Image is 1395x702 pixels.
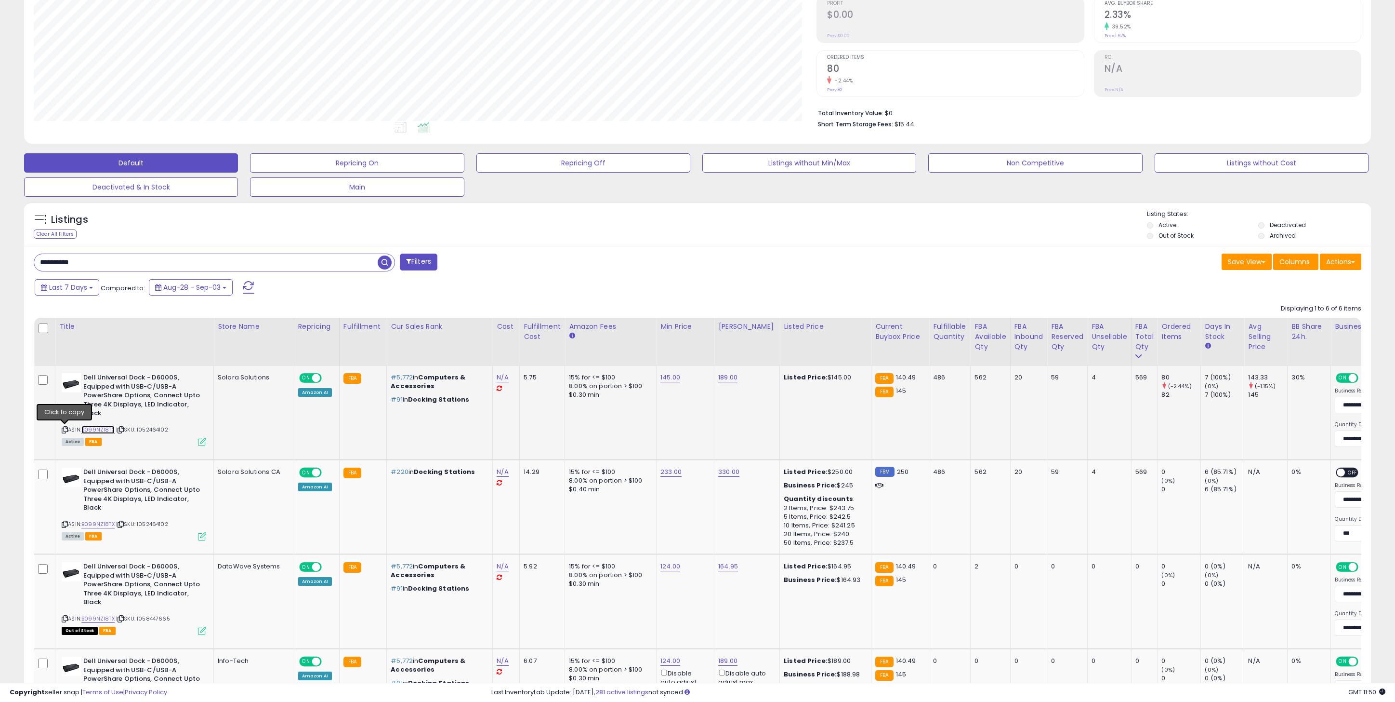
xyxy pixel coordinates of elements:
span: #91 [391,395,402,404]
label: Out of Stock [1158,231,1194,240]
img: 31gA+oAxCzL._SL40_.jpg [62,373,81,392]
b: Business Price: [784,575,837,584]
small: FBA [875,387,893,397]
p: in [391,584,485,593]
div: $0.30 min [569,580,649,588]
span: Columns [1279,257,1310,267]
div: ASIN: [62,562,206,634]
span: ON [1337,374,1349,382]
div: Displaying 1 to 6 of 6 items [1281,304,1361,313]
small: (-2.44%) [1168,382,1192,390]
small: FBA [343,468,361,478]
small: Prev: 1.67% [1105,33,1126,39]
div: 10 Items, Price: $241.25 [784,521,864,530]
a: 189.00 [718,373,737,382]
span: 140.49 [896,656,916,665]
span: FBA [85,438,102,446]
div: 59 [1051,468,1080,476]
div: 20 [1014,373,1040,382]
div: 8.00% on portion > $100 [569,382,649,391]
div: 562 [974,468,1002,476]
small: (0%) [1205,477,1218,485]
button: Filters [400,254,437,270]
span: Compared to: [101,283,145,293]
a: Terms of Use [82,688,123,697]
div: Avg Selling Price [1248,322,1283,352]
div: Ordered Items [1161,322,1197,342]
span: | SKU: 1052464102 [116,520,168,528]
span: OFF [320,658,335,666]
span: OFF [1357,658,1372,666]
div: seller snap | | [10,688,167,697]
b: Quantity discounts [784,494,853,503]
b: Listed Price: [784,373,828,382]
span: OFF [320,563,335,571]
a: 164.95 [718,562,738,571]
div: 145 [1248,391,1287,399]
div: $0.40 min [569,485,649,494]
button: Main [250,177,464,197]
div: FBA Total Qty [1135,322,1154,352]
div: 0 [933,562,963,571]
div: 562 [974,373,1002,382]
a: N/A [497,467,508,477]
div: : [784,495,864,503]
p: in [391,562,485,580]
div: $250.00 [784,468,864,476]
small: Prev: 82 [827,87,842,93]
a: B099NZ18TX [81,615,115,623]
li: $0 [818,107,1354,118]
span: All listings currently available for purchase on Amazon [62,438,84,446]
span: #5,772 [391,562,413,571]
p: in [391,657,485,674]
div: Last InventoryLab Update: [DATE], not synced. [491,688,1385,697]
div: 6 (85.71%) [1205,485,1244,494]
span: 145 [896,386,906,395]
span: #5,772 [391,656,413,665]
div: $164.93 [784,576,864,584]
div: 2 [974,562,1002,571]
div: 15% for <= $100 [569,468,649,476]
span: ON [300,658,312,666]
span: ON [300,563,312,571]
div: $245 [784,481,864,490]
div: Solara Solutions [218,373,287,382]
div: 0 (0%) [1205,562,1244,571]
button: Save View [1222,254,1272,270]
span: All listings that are currently out of stock and unavailable for purchase on Amazon [62,627,98,635]
small: FBA [343,657,361,667]
b: Dell Universal Dock - D6000S, Equipped with USB-C/USB-A PowerShare Options, Connect Upto Three 4K... [83,562,200,609]
span: 250 [897,467,908,476]
small: FBA [343,562,361,573]
div: 6 (85.71%) [1205,468,1244,476]
div: 80 [1161,373,1200,382]
small: (0%) [1205,571,1218,579]
span: 2025-09-12 11:50 GMT [1348,688,1385,697]
div: Disable auto adjust min [660,668,707,696]
span: FBA [99,627,116,635]
div: N/A [1248,468,1280,476]
div: FBA inbound Qty [1014,322,1043,352]
strong: Copyright [10,688,45,697]
span: ROI [1105,55,1361,60]
span: $15.44 [895,120,914,129]
div: Amazon AI [298,672,332,680]
a: 124.00 [660,656,680,666]
span: Docking Stations [414,467,475,476]
small: -2.44% [831,77,853,84]
div: Fulfillment [343,322,382,332]
div: 0% [1291,468,1323,476]
div: $0.30 min [569,391,649,399]
span: All listings currently available for purchase on Amazon [62,532,84,540]
div: Amazon Fees [569,322,652,332]
div: ASIN: [62,373,206,445]
a: 233.00 [660,467,682,477]
button: Non Competitive [928,153,1142,173]
div: 20 [1014,468,1040,476]
div: $189.00 [784,657,864,665]
span: ON [300,469,312,477]
span: OFF [1357,374,1372,382]
span: | SKU: 1058447665 [116,615,170,622]
small: (-1.15%) [1255,382,1276,390]
div: Cost [497,322,515,332]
